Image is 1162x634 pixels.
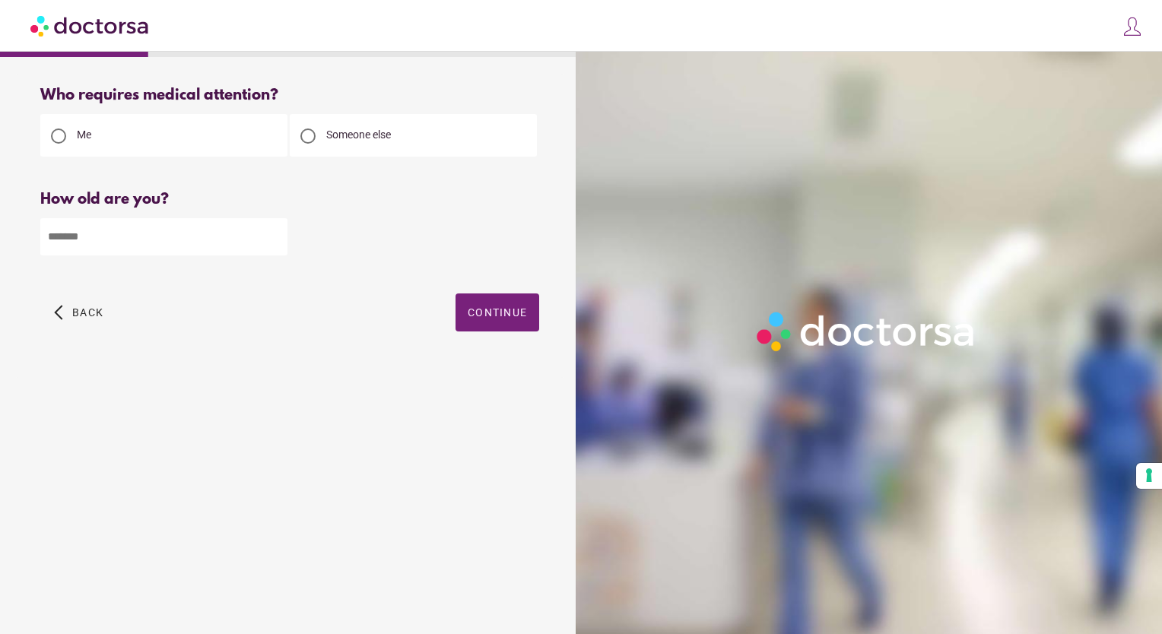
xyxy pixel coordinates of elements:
[48,293,110,331] button: arrow_back_ios Back
[40,87,539,104] div: Who requires medical attention?
[72,306,103,319] span: Back
[77,128,91,141] span: Me
[30,8,151,43] img: Doctorsa.com
[1122,16,1143,37] img: icons8-customer-100.png
[40,191,539,208] div: How old are you?
[456,293,539,331] button: Continue
[468,306,527,319] span: Continue
[751,306,983,357] img: Logo-Doctorsa-trans-White-partial-flat.png
[326,128,391,141] span: Someone else
[1136,463,1162,489] button: Your consent preferences for tracking technologies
